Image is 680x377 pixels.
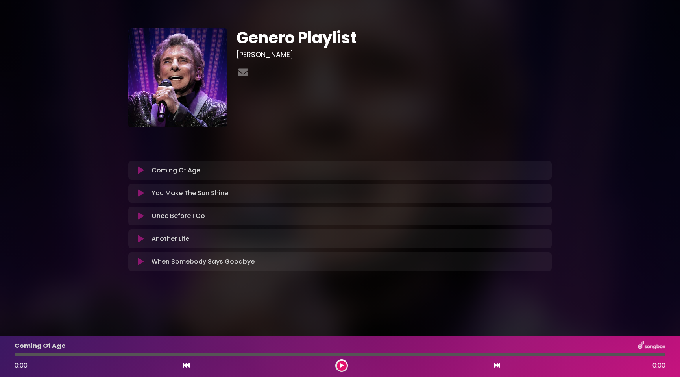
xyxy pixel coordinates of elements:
[152,211,205,221] p: Once Before I Go
[128,28,227,127] img: 6qwFYesTPurQnItdpMxg
[152,166,200,175] p: Coming Of Age
[152,188,228,198] p: You Make The Sun Shine
[237,50,552,59] h3: [PERSON_NAME]
[152,234,189,244] p: Another Life
[152,257,255,266] p: When Somebody Says Goodbye
[237,28,552,47] h1: Genero Playlist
